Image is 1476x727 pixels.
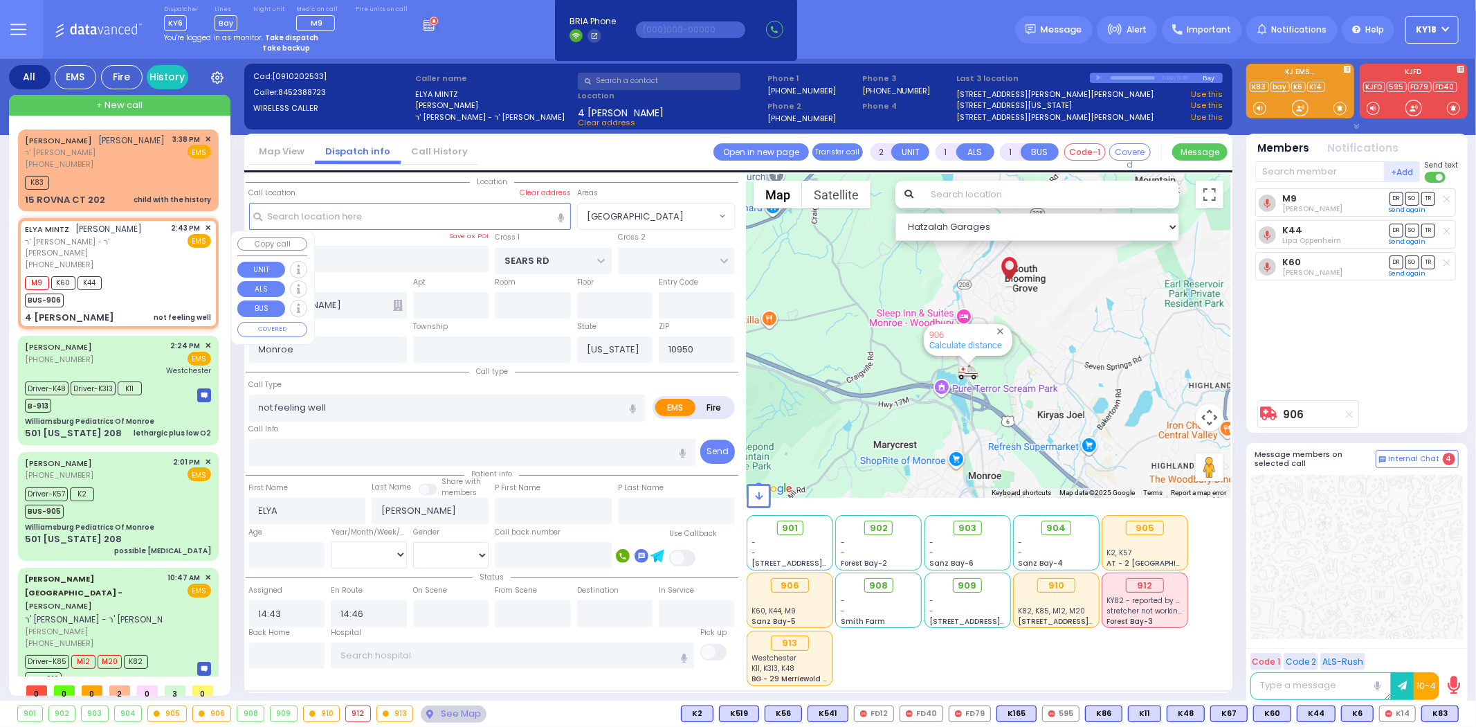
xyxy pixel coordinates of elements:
[272,71,327,82] span: [0910202533]
[1128,706,1161,722] div: BLS
[681,706,713,722] div: BLS
[1425,160,1459,170] span: Send text
[192,685,213,696] span: 0
[171,341,201,351] span: 2:24 PM
[1421,255,1435,269] span: TR
[870,521,888,535] span: 902
[237,237,307,251] button: Copy call
[82,685,102,696] span: 0
[1196,404,1223,431] button: Map camera controls
[70,487,94,501] span: K2
[1328,141,1399,156] button: Notifications
[1421,224,1435,237] span: TR
[441,476,481,487] small: Share with
[1255,450,1376,468] h5: Message members on selected call
[249,585,283,596] label: Assigned
[997,249,1021,290] div: ELYA MINTZ
[1390,255,1403,269] span: DR
[713,143,809,161] a: Open in new page
[25,294,64,307] span: BUS-906
[1258,141,1310,156] button: Members
[1250,82,1269,92] a: K83
[164,15,187,31] span: KY6
[765,706,802,722] div: BLS
[137,685,158,696] span: 0
[1107,548,1132,558] span: K2, K57
[1172,143,1228,161] button: Message
[862,100,952,112] span: Phone 4
[134,195,211,205] div: child with the history
[1405,16,1459,44] button: KY18
[401,145,478,158] a: Call History
[495,232,520,243] label: Cross 1
[25,505,64,519] span: BUS-905
[415,73,573,84] label: Caller name
[1376,450,1459,468] button: Internal Chat 4
[1320,653,1365,670] button: ALS-Rush
[304,706,340,721] div: 910
[577,277,594,288] label: Floor
[1390,237,1426,246] a: Send again
[1253,706,1291,722] div: BLS
[49,706,75,721] div: 902
[1046,521,1066,535] span: 904
[25,176,49,190] span: K83
[114,546,211,556] div: possible [MEDICAL_DATA]
[1389,454,1440,464] span: Internal Chat
[1282,235,1341,246] span: Lipa Oppenheim
[205,222,211,234] span: ✕
[495,277,516,288] label: Room
[577,585,619,596] label: Destination
[767,85,836,96] label: [PHONE_NUMBER]
[205,456,211,468] span: ✕
[752,558,883,568] span: [STREET_ADDRESS][PERSON_NAME]
[25,159,93,170] span: [PHONE_NUMBER]
[578,204,716,228] span: BLOOMING GROVE
[1282,193,1297,204] a: M9
[1284,653,1318,670] button: Code 2
[1379,456,1386,463] img: comment-alt.png
[1341,706,1374,722] div: BLS
[205,572,211,584] span: ✕
[1284,409,1304,420] a: 906
[655,399,695,416] label: EMS
[1425,170,1447,184] label: Turn off text
[449,231,489,241] label: Save as POI
[1048,710,1055,717] img: red-radio-icon.svg
[1037,578,1075,593] div: 910
[1107,558,1210,568] span: AT - 2 [GEOGRAPHIC_DATA]
[166,366,211,376] span: Westchester
[906,710,913,717] img: red-radio-icon.svg
[929,595,933,606] span: -
[174,457,201,467] span: 2:01 PM
[929,330,944,340] a: 906
[618,483,664,494] label: P Last Name
[994,325,1007,338] button: Close
[76,223,143,235] span: [PERSON_NAME]
[165,685,185,696] span: 3
[1191,111,1223,123] a: Use this
[1187,24,1231,36] span: Important
[469,366,515,377] span: Call type
[372,482,411,493] label: Last Name
[25,354,93,365] span: [PHONE_NUMBER]
[1191,89,1223,100] a: Use this
[101,65,143,89] div: Fire
[109,685,130,696] span: 2
[188,467,211,481] span: EMS
[929,606,933,616] span: -
[1127,24,1147,36] span: Alert
[578,73,740,90] input: Search a contact
[25,522,154,532] div: Williamsburg Pediatrics Of Monroe
[96,98,143,112] span: + New call
[54,685,75,696] span: 0
[1246,69,1354,78] label: KJ EMS...
[636,21,745,38] input: (000)000-00000
[1018,548,1022,558] span: -
[215,6,237,14] label: Lines
[464,469,519,479] span: Patient info
[695,399,734,416] label: Fire
[577,321,596,332] label: State
[78,276,102,290] span: K44
[1203,73,1223,83] div: Bay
